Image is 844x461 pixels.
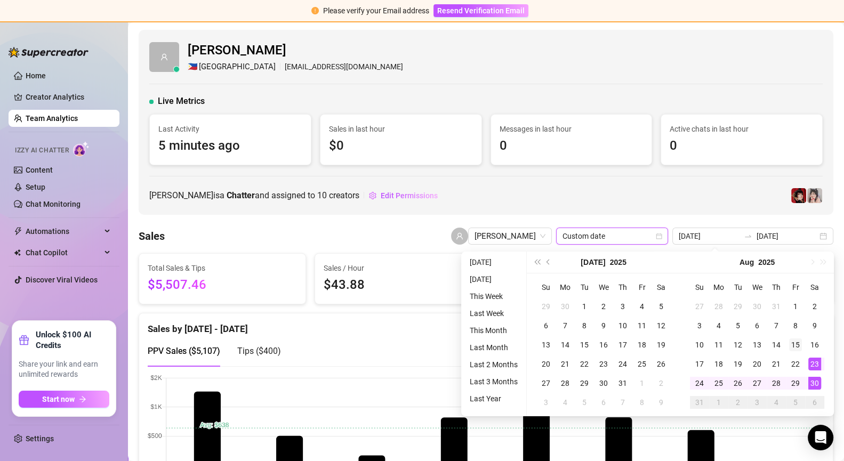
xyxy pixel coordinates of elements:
span: [PERSON_NAME] [188,41,403,61]
td: 2025-08-14 [767,335,786,354]
th: Mo [556,278,575,297]
td: 2025-08-08 [786,316,805,335]
td: 2025-07-27 [690,297,709,316]
div: 26 [732,377,744,390]
td: 2025-09-05 [786,393,805,412]
td: 2025-07-29 [575,374,594,393]
td: 2025-08-22 [786,354,805,374]
span: [GEOGRAPHIC_DATA] [199,61,276,74]
td: 2025-07-01 [575,297,594,316]
div: 23 [597,358,610,370]
td: 2025-07-17 [613,335,632,354]
div: 2 [808,300,821,313]
div: 1 [636,377,648,390]
th: Sa [805,278,824,297]
div: 18 [712,358,725,370]
span: Active chats in last hour [670,123,814,135]
span: Last Activity [158,123,302,135]
td: 2025-07-15 [575,335,594,354]
span: user [160,53,168,61]
a: Setup [26,183,45,191]
td: 2025-08-19 [728,354,747,374]
td: 2025-08-26 [728,374,747,393]
div: 22 [578,358,591,370]
button: Choose a year [610,252,626,273]
div: 2 [655,377,668,390]
div: 5 [655,300,668,313]
div: 21 [770,358,783,370]
a: Creator Analytics [26,88,111,106]
div: 26 [655,358,668,370]
div: 23 [808,358,821,370]
td: 2025-07-26 [652,354,671,374]
td: 2025-07-30 [594,374,613,393]
div: 30 [808,377,821,390]
div: [EMAIL_ADDRESS][DOMAIN_NAME] [188,61,403,74]
span: setting [369,192,376,199]
td: 2025-07-31 [767,297,786,316]
div: 12 [732,338,744,351]
td: 2025-07-14 [556,335,575,354]
td: 2025-07-16 [594,335,613,354]
div: 21 [559,358,572,370]
td: 2025-08-02 [805,297,824,316]
th: Tu [728,278,747,297]
span: 🇵🇭 [188,61,198,74]
b: Chatter [227,190,255,200]
span: arrow-right [79,395,86,403]
div: 29 [578,377,591,390]
div: 8 [636,396,648,409]
td: 2025-08-20 [747,354,767,374]
span: calendar [656,233,662,239]
li: [DATE] [465,256,522,269]
div: 11 [712,338,725,351]
th: Mo [709,278,728,297]
div: 6 [597,396,610,409]
td: 2025-08-01 [632,374,652,393]
td: 2025-08-31 [690,393,709,412]
td: 2025-08-16 [805,335,824,354]
td: 2025-08-02 [652,374,671,393]
td: 2025-09-02 [728,393,747,412]
div: 4 [712,319,725,332]
span: PPV Sales ( $5,107 ) [148,346,220,356]
span: Messages in last hour [500,123,644,135]
td: 2025-08-03 [690,316,709,335]
span: Automations [26,223,101,240]
td: 2025-08-17 [690,354,709,374]
div: 4 [770,396,783,409]
th: Th [767,278,786,297]
td: 2025-07-09 [594,316,613,335]
th: Tu [575,278,594,297]
th: Su [690,278,709,297]
th: We [747,278,767,297]
div: 27 [693,300,706,313]
div: 29 [789,377,802,390]
td: 2025-07-02 [594,297,613,316]
div: 31 [693,396,706,409]
span: exclamation-circle [311,7,319,14]
span: $5,507.46 [148,275,297,295]
td: 2025-08-07 [613,393,632,412]
a: Discover Viral Videos [26,276,98,284]
td: 2025-07-31 [613,374,632,393]
span: Sales in last hour [329,123,473,135]
li: Last 3 Months [465,375,522,388]
span: $43.88 [324,275,473,295]
div: 6 [751,319,763,332]
td: 2025-07-08 [575,316,594,335]
td: 2025-07-19 [652,335,671,354]
button: Last year (Control + left) [531,252,543,273]
button: Resend Verification Email [433,4,528,17]
td: 2025-06-29 [536,297,556,316]
img: Chat Copilot [14,249,21,256]
td: 2025-08-15 [786,335,805,354]
div: 20 [540,358,552,370]
a: Home [26,71,46,80]
td: 2025-08-18 [709,354,728,374]
div: 8 [789,319,802,332]
span: Start now [42,395,75,403]
div: 24 [693,377,706,390]
input: End date [757,230,817,242]
td: 2025-07-27 [536,374,556,393]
